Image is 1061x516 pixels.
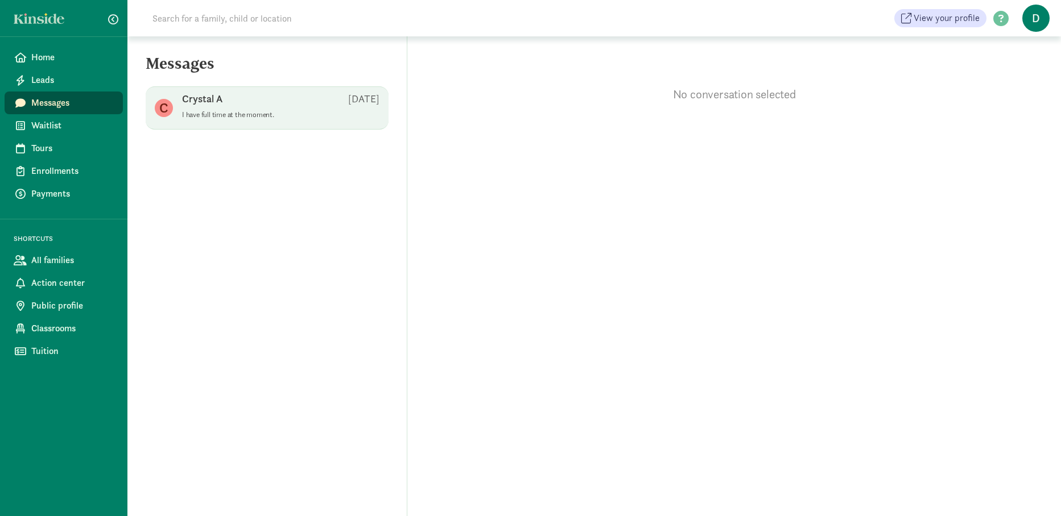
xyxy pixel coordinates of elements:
span: Messages [31,96,114,110]
a: Classrooms [5,317,123,340]
a: Tuition [5,340,123,363]
p: No conversation selected [407,86,1061,102]
span: Public profile [31,299,114,313]
input: Search for a family, child or location [146,7,465,30]
span: Home [31,51,114,64]
span: Tuition [31,344,114,358]
span: Action center [31,276,114,290]
span: Enrollments [31,164,114,178]
a: Messages [5,91,123,114]
span: All families [31,253,114,267]
span: D [1022,5,1050,32]
figure: C [155,99,173,117]
span: Tours [31,142,114,155]
span: Waitlist [31,119,114,132]
a: Home [5,46,123,69]
a: Tours [5,137,123,160]
span: Classrooms [31,322,114,335]
span: View your profile [914,11,980,25]
a: Leads [5,69,123,91]
span: Leads [31,73,114,87]
a: Payments [5,182,123,205]
a: Public profile [5,294,123,317]
a: View your profile [894,9,986,27]
h5: Messages [127,55,407,82]
iframe: Chat Widget [1004,461,1061,516]
p: [DATE] [348,92,379,106]
p: Crystal A [182,92,222,106]
a: Action center [5,272,123,294]
span: Payments [31,187,114,201]
a: Waitlist [5,114,123,137]
a: Enrollments [5,160,123,182]
p: I have full time at the moment. [182,110,379,119]
a: All families [5,249,123,272]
